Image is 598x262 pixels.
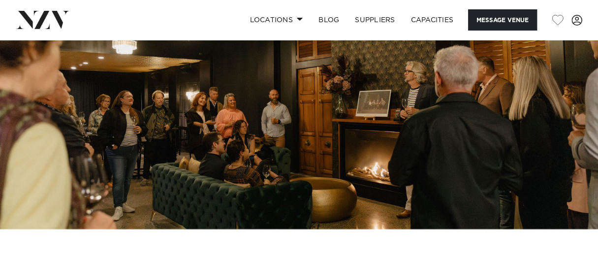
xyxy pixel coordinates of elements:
[468,9,537,31] button: Message Venue
[311,9,347,31] a: BLOG
[347,9,403,31] a: SUPPLIERS
[403,9,462,31] a: Capacities
[242,9,311,31] a: Locations
[16,11,69,29] img: nzv-logo.png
